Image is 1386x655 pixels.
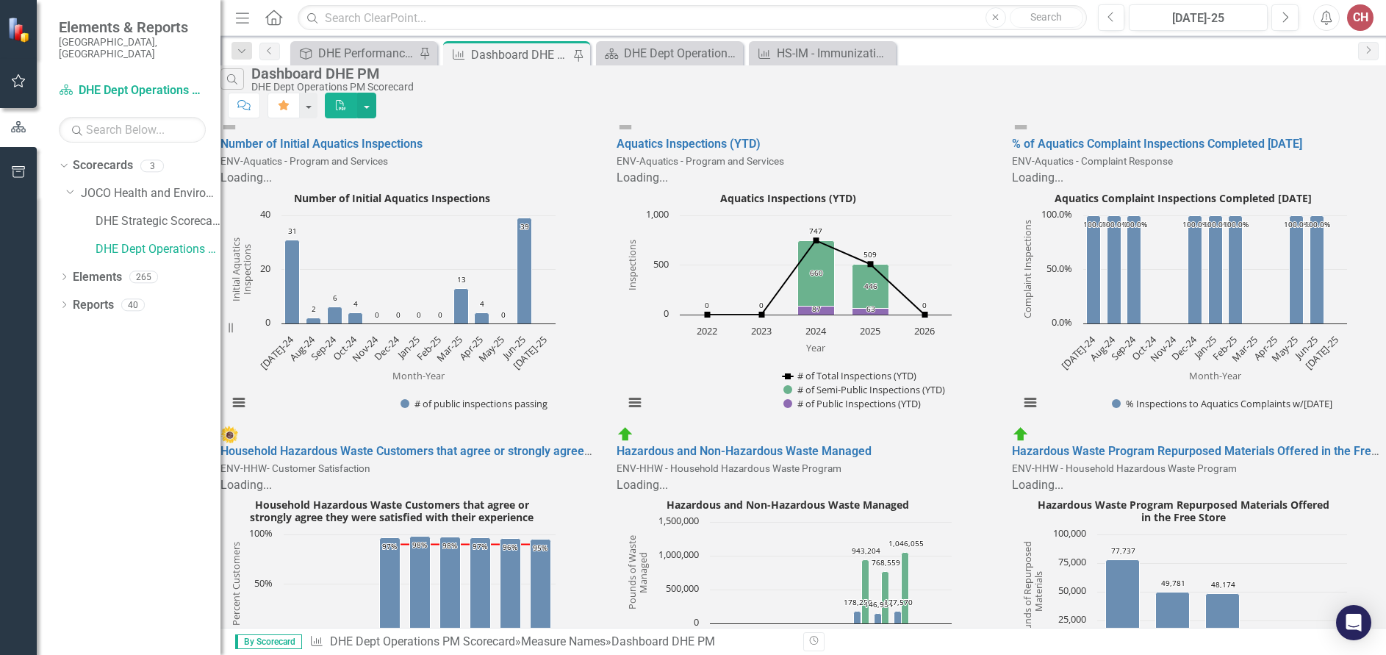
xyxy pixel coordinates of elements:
[1209,215,1223,323] path: Jan-25, 100. % Inspections to Aquatics Complaints w/in 2 days.
[1148,332,1179,364] text: Nov-24
[1038,498,1329,524] text: Hazardous Waste Program Repurposed Materials Offered in the Free Store
[783,383,946,396] button: Show # of Semi-Public Inspections (YTD)
[249,526,273,540] text: 100%
[777,44,892,62] div: HS-IM - Immunization Program
[653,257,669,271] text: 500
[480,298,484,309] text: 4
[401,397,550,410] button: Show # of public inspections passing
[440,537,461,634] path: Q3-24, 97.73519164. % of Responses Agree or Strongly Agree Satisfied .
[520,221,529,232] text: 39
[759,300,764,310] text: 0
[1108,332,1139,363] text: Sep-24
[625,240,638,290] text: Inspections
[1055,191,1312,205] text: Aquatics Complaint Inspections Completed [DATE]
[382,541,397,551] text: 97%
[888,538,924,548] text: 1,046,055
[1041,207,1072,221] text: 100.0%
[294,44,415,62] a: DHE Performance Management Scorecard - Top Level
[260,262,270,275] text: 20
[617,118,634,136] img: Not Defined
[864,599,893,609] text: 146,954
[1012,118,1030,136] img: Not Defined
[1012,170,1386,187] div: Loading...
[1083,219,1109,229] text: 100.0%
[73,157,133,174] a: Scorecards
[1191,333,1220,362] text: Jan-25
[318,44,415,62] div: DHE Performance Management Scorecard - Top Level
[852,308,888,315] path: 2025, 63. # of Public Inspections (YTD).
[1046,262,1072,275] text: 50.0%
[1021,220,1035,318] text: Complaint Inspections
[220,477,595,494] div: Loading...
[220,170,595,187] div: Loading...
[1310,215,1324,323] path: Jun-25, 100. % Inspections to Aquatics Complaints w/in 2 days.
[646,207,669,221] text: 1,000
[1129,4,1268,31] button: [DATE]-25
[81,185,220,202] a: JOCO Health and Environment
[617,444,872,458] a: Hazardous and Non-Hazardous Waste Managed
[1156,593,1190,650] path: 2023, 49,781. # Lbs of Repurposed Materials Offered-Free Store .
[1012,137,1302,151] a: % of Aquatics Complaint Inspections Completed [DATE]
[1102,219,1127,229] text: 100.0%
[809,226,822,236] text: 747
[1106,560,1140,650] path: 2022, 77,737. # Lbs of Repurposed Materials Offered-Free Store .
[475,312,489,323] path: Apr-25, 4. # of public inspections passing.
[417,309,421,320] text: 0
[1210,333,1240,363] text: Feb-25
[287,332,317,363] text: Aug-24
[235,634,302,649] span: By Scorecard
[220,444,802,458] a: Household Hazardous Waste Customers that agree or strongly agree they were satisfied with their e...
[1134,10,1263,27] div: [DATE]-25
[625,393,645,413] button: View chart menu, Aquatics Inspections (YTD)
[531,540,551,634] path: Q2-25, 95.20103761. % of Responses Agree or Strongly Agree Satisfied .
[1088,332,1119,363] text: Aug-24
[1012,187,1386,426] div: Aquatics Complaint Inspections Completed Within 2 days. Highcharts interactive chart.
[285,240,300,323] path: Jul-24, 31. # of public inspections passing.
[866,304,875,314] text: 63
[410,537,431,634] path: Q2-24, 97.92843691. % of Responses Agree or Strongly Agree Satisfied .
[229,543,243,626] text: Percent Customers
[501,309,506,320] text: 0
[704,312,710,318] path: 2022, 0. # of Total Inspections (YTD).
[250,498,534,524] text: Household Hazardous Waste Customers that agree or strongly agree they were satisfied with their e...
[1229,333,1260,364] text: Mar-25
[751,324,772,337] text: 2023
[73,269,122,286] a: Elements
[1012,426,1030,443] img: On Target
[1304,219,1330,229] text: 100.0%
[1107,215,1121,323] path: Aug-24, 100. % Inspections to Aquatics Complaints w/in 2 days.
[348,312,363,323] path: Oct-24, 4. # of public inspections passing.
[852,264,888,308] path: 2025, 446. # of Semi-Public Inspections (YTD).
[1058,612,1086,626] text: 25,000
[1291,333,1321,362] text: Jun-25
[380,538,401,634] path: Q1-24, 96.76470588. % of Responses Agree or Strongly Agree Satisfied .
[872,557,900,568] text: 768,559
[251,82,1379,93] div: DHE Dept Operations PM Scorecard
[1021,542,1045,643] text: Pounds of Repurposed Materials
[1290,215,1304,323] path: May-25, 100. % Inspections to Aquatics Complaints w/in 2 days.
[1161,578,1185,588] text: 49,781
[707,215,925,309] g: # of Semi-Public Inspections (YTD), series 2 of 3. Bar series with 5 bars.
[257,332,297,372] text: [DATE]-24
[617,155,784,167] small: ENV-Aquatics - Program and Services
[812,304,821,314] text: 87
[805,324,827,337] text: 2024
[59,36,206,60] small: [GEOGRAPHIC_DATA], [GEOGRAPHIC_DATA]
[371,332,402,363] text: Dec-24
[860,324,880,337] text: 2025
[852,545,880,556] text: 943,204
[306,318,321,323] path: Aug-24, 2. # of public inspections passing.
[783,369,917,382] button: Show # of Total Inspections (YTD)
[1347,4,1374,31] div: CH
[1059,332,1099,372] text: [DATE]-24
[1203,219,1229,229] text: 100.0%
[1206,594,1240,650] path: 2024, 48,174. # Lbs of Repurposed Materials Offered-Free Store .
[349,332,381,364] text: Nov-24
[7,16,33,42] img: ClearPoint Strategy
[1269,333,1301,365] text: May-25
[265,315,270,329] text: 0
[844,597,872,607] text: 178,250
[1111,545,1135,556] text: 77,737
[59,82,206,99] a: DHE Dept Operations PM Scorecard
[1052,315,1072,329] text: 0.0%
